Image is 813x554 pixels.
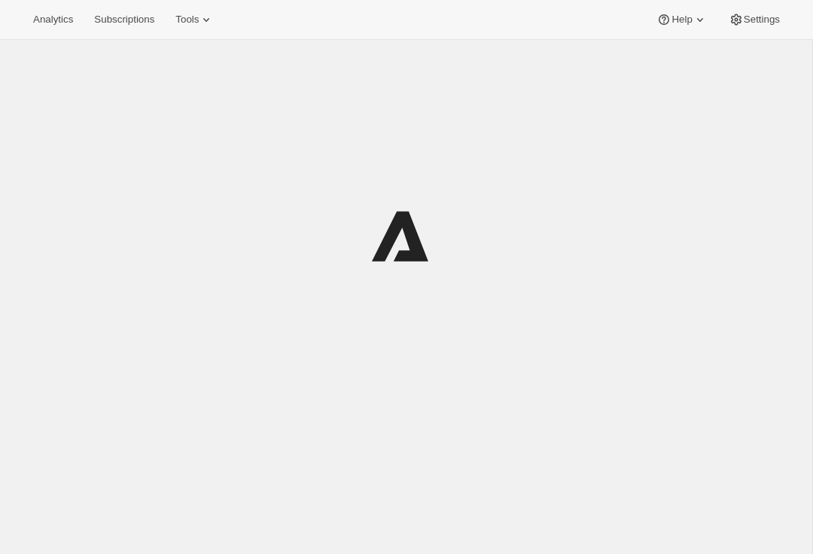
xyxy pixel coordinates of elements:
button: Settings [720,9,789,30]
span: Tools [175,14,199,26]
span: Settings [744,14,780,26]
button: Subscriptions [85,9,163,30]
button: Tools [166,9,223,30]
span: Analytics [33,14,73,26]
button: Help [647,9,716,30]
span: Subscriptions [94,14,154,26]
span: Help [671,14,692,26]
button: Analytics [24,9,82,30]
